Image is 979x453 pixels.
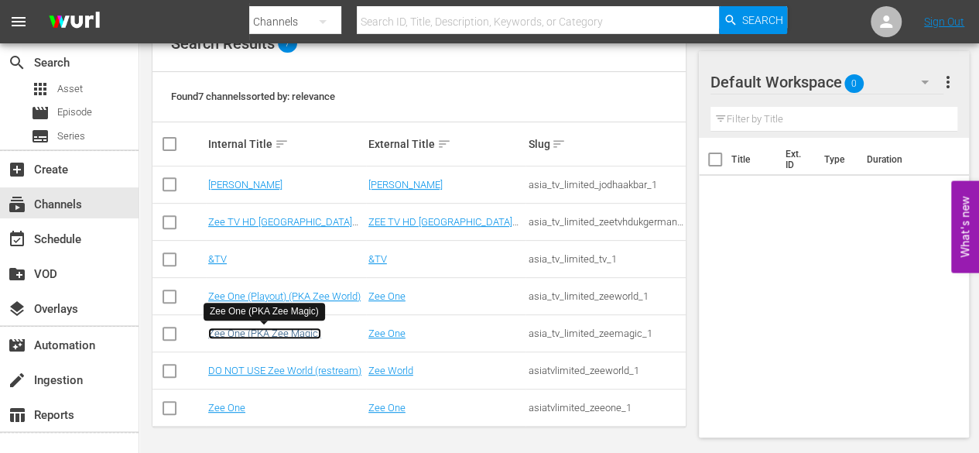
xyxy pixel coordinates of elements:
[57,105,92,120] span: Episode
[208,290,361,302] a: Zee One (Playout) (PKA Zee World)
[528,402,683,414] div: asiatvlimited_zeeone_1
[8,195,26,214] span: Channels
[8,160,26,179] span: Create
[368,253,387,265] a: &TV
[275,137,289,151] span: sort
[552,137,566,151] span: sort
[8,371,26,390] span: Ingestion
[8,53,26,72] span: Search
[742,6,783,34] span: Search
[9,12,28,31] span: menu
[528,365,683,376] div: asiatvlimited_zeeworld_1
[815,138,857,181] th: Type
[528,135,683,153] div: Slug
[368,179,443,190] a: [PERSON_NAME]
[31,104,50,122] span: Episode
[368,365,413,376] a: Zee World
[37,4,111,40] img: ans4CAIJ8jUAAAAAAAAAAAAAAAAAAAAAAAAgQb4GAAAAAAAAAAAAAAAAAAAAAAAAJMjXAAAAAAAAAAAAAAAAAAAAAAAAgAT5G...
[731,138,776,181] th: Title
[208,328,321,339] a: Zee One (PKA Zee Magic)
[171,91,335,102] span: Found 7 channels sorted by: relevance
[368,328,406,339] a: Zee One
[208,365,361,376] a: DO NOT USE Zee World (restream)
[8,230,26,249] span: Schedule
[368,216,519,239] a: ZEE TV HD [GEOGRAPHIC_DATA] ([GEOGRAPHIC_DATA])
[8,336,26,355] span: Automation
[208,402,245,414] a: Zee One
[278,34,297,53] span: 7
[857,138,950,181] th: Duration
[57,129,85,144] span: Series
[368,402,406,414] a: Zee One
[368,135,524,153] div: External Title
[844,67,864,100] span: 0
[208,135,364,153] div: Internal Title
[528,179,683,190] div: asia_tv_limited_jodhaakbar_1
[31,127,50,146] span: Series
[31,80,50,98] span: Asset
[951,180,979,273] button: Open Feedback Widget
[437,137,451,151] span: sort
[528,216,683,228] div: asia_tv_limited_zeetvhdukgermany_1
[8,406,26,424] span: Reports
[208,253,227,265] a: &TV
[528,328,683,339] div: asia_tv_limited_zeemagic_1
[924,15,964,28] a: Sign Out
[776,138,815,181] th: Ext. ID
[57,81,83,97] span: Asset
[210,305,319,318] div: Zee One (PKA Zee Magic)
[528,290,683,302] div: asia_tv_limited_zeeworld_1
[710,60,943,104] div: Default Workspace
[171,34,275,53] span: Search Results
[939,73,957,91] span: more_vert
[208,179,282,190] a: [PERSON_NAME]
[528,253,683,265] div: asia_tv_limited_tv_1
[208,216,358,239] a: Zee TV HD [GEOGRAPHIC_DATA] ([GEOGRAPHIC_DATA])
[8,300,26,318] span: Overlays
[939,63,957,101] button: more_vert
[719,6,787,34] button: Search
[8,265,26,283] span: VOD
[368,290,406,302] a: Zee One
